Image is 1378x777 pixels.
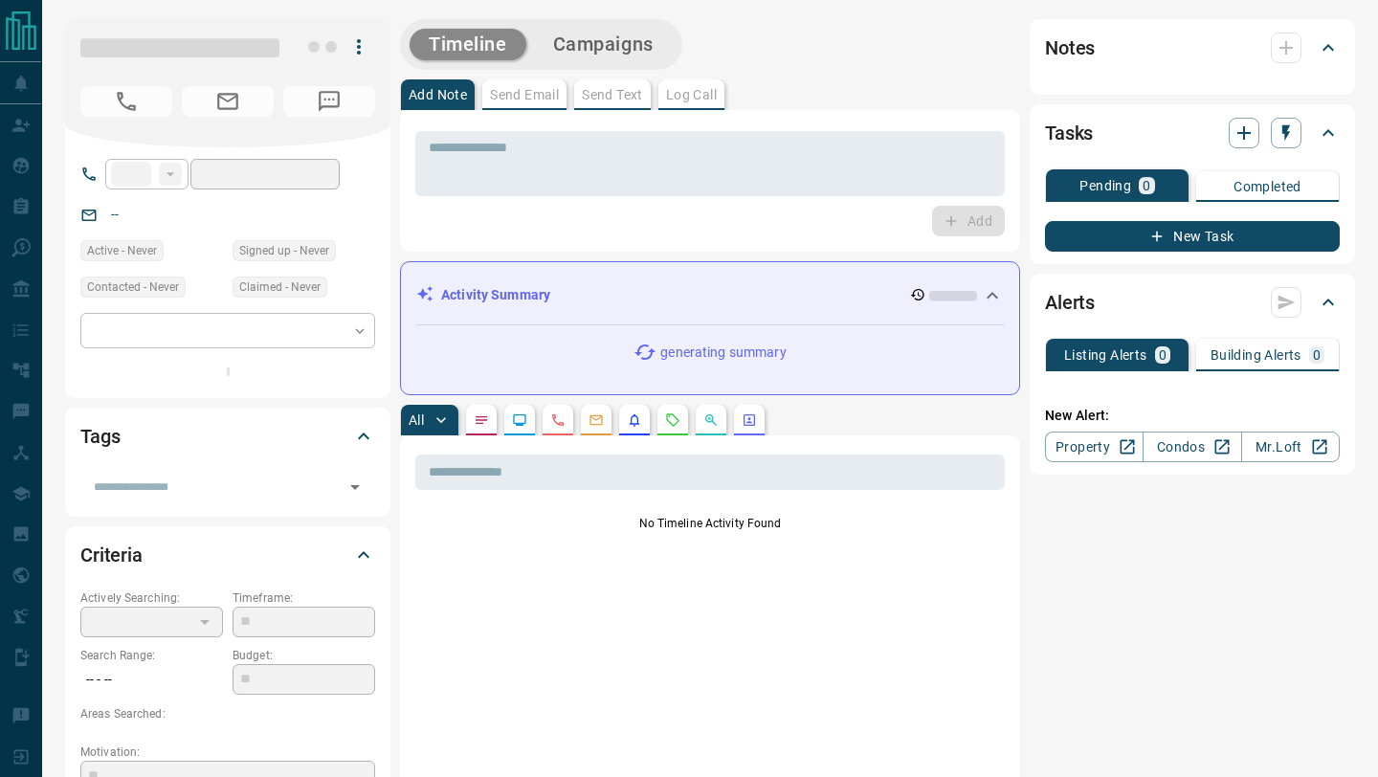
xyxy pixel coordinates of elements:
[1143,432,1241,462] a: Condos
[182,86,274,117] span: No Email
[660,343,786,363] p: generating summary
[342,474,368,500] button: Open
[239,277,321,297] span: Claimed - Never
[80,532,375,578] div: Criteria
[80,86,172,117] span: No Number
[534,29,673,60] button: Campaigns
[1045,33,1095,63] h2: Notes
[1211,348,1301,362] p: Building Alerts
[80,647,223,664] p: Search Range:
[665,412,680,428] svg: Requests
[1045,432,1144,462] a: Property
[474,412,489,428] svg: Notes
[1045,110,1340,156] div: Tasks
[550,412,566,428] svg: Calls
[111,207,119,222] a: --
[409,88,467,101] p: Add Note
[1045,221,1340,252] button: New Task
[441,285,550,305] p: Activity Summary
[283,86,375,117] span: No Number
[80,664,223,696] p: -- - --
[1143,179,1150,192] p: 0
[1313,348,1321,362] p: 0
[409,413,424,427] p: All
[589,412,604,428] svg: Emails
[239,241,329,260] span: Signed up - Never
[415,515,1005,532] p: No Timeline Activity Found
[1045,287,1095,318] h2: Alerts
[1241,432,1340,462] a: Mr.Loft
[233,647,375,664] p: Budget:
[512,412,527,428] svg: Lead Browsing Activity
[233,589,375,607] p: Timeframe:
[1045,118,1093,148] h2: Tasks
[627,412,642,428] svg: Listing Alerts
[80,705,375,722] p: Areas Searched:
[80,421,120,452] h2: Tags
[80,540,143,570] h2: Criteria
[80,413,375,459] div: Tags
[87,277,179,297] span: Contacted - Never
[1045,25,1340,71] div: Notes
[1234,180,1301,193] p: Completed
[416,277,1004,313] div: Activity Summary
[1079,179,1131,192] p: Pending
[1064,348,1147,362] p: Listing Alerts
[1045,279,1340,325] div: Alerts
[80,589,223,607] p: Actively Searching:
[87,241,157,260] span: Active - Never
[1159,348,1167,362] p: 0
[410,29,526,60] button: Timeline
[1045,406,1340,426] p: New Alert:
[703,412,719,428] svg: Opportunities
[742,412,757,428] svg: Agent Actions
[80,744,375,761] p: Motivation:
